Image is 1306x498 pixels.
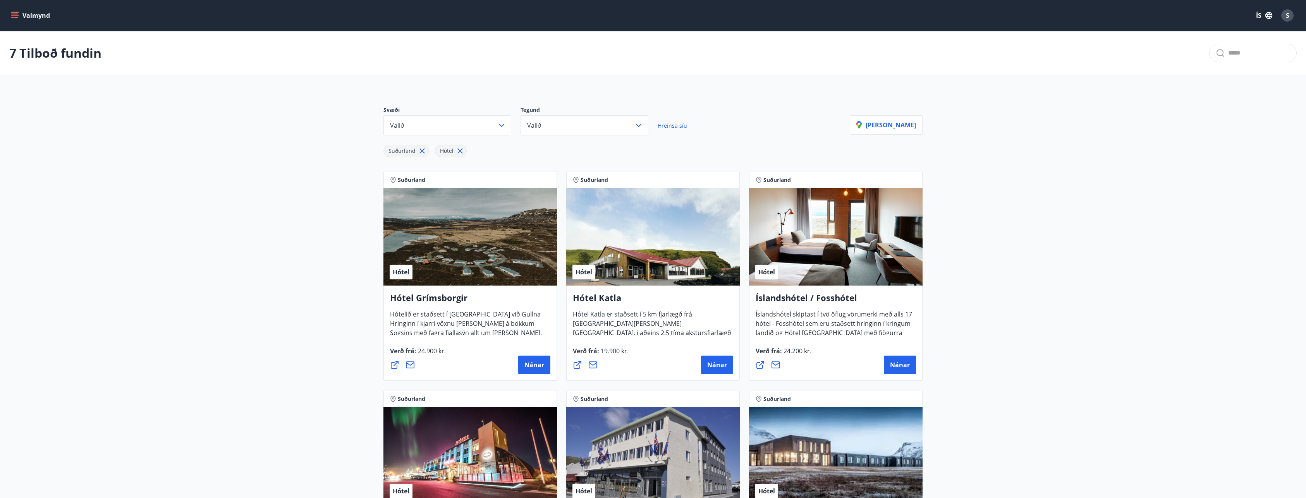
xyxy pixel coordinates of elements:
[758,268,775,276] span: Hótel
[388,147,416,154] span: Suðurland
[9,9,53,22] button: menu
[707,361,727,369] span: Nánar
[758,487,775,495] span: Hótel
[658,122,687,129] span: Hreinsa síu
[884,356,916,374] button: Nánar
[573,292,733,310] h4: Hótel Katla
[390,310,542,362] span: Hótelið er staðsett í [GEOGRAPHIC_DATA] við Gullna Hringinn í kjarri vöxnu [PERSON_NAME] á bökkum...
[416,347,446,355] span: 24.900 kr.
[763,395,791,403] span: Suðurland
[573,347,629,361] span: Verð frá :
[756,292,916,310] h4: Íslandshótel / Fosshótel
[390,347,446,361] span: Verð frá :
[1252,9,1277,22] button: ÍS
[573,310,731,353] span: Hótel Katla er staðsett í 5 km fjarlægð frá [GEOGRAPHIC_DATA][PERSON_NAME][GEOGRAPHIC_DATA], í að...
[9,44,101,62] p: 7 Tilboð fundin
[581,395,608,403] span: Suðurland
[1286,11,1289,20] span: S
[701,356,733,374] button: Nánar
[756,347,811,361] span: Verð frá :
[398,395,425,403] span: Suðurland
[756,310,912,353] span: Íslandshótel skiptast í tvö öflug vörumerki með alls 17 hótel - Fosshótel sem eru staðsett hringi...
[435,145,467,157] div: Hótel
[518,356,550,374] button: Nánar
[383,115,511,135] button: Valið
[393,487,409,495] span: Hótel
[527,121,541,130] span: Valið
[521,106,658,115] p: Tegund
[581,176,608,184] span: Suðurland
[390,121,404,130] span: Valið
[1278,6,1297,25] button: S
[850,115,923,135] button: [PERSON_NAME]
[390,292,550,310] h4: Hótel Grímsborgir
[576,268,592,276] span: Hótel
[890,361,910,369] span: Nánar
[782,347,811,355] span: 24.200 kr.
[576,487,592,495] span: Hótel
[856,121,916,129] p: [PERSON_NAME]
[398,176,425,184] span: Suðurland
[383,106,521,115] p: Svæði
[524,361,544,369] span: Nánar
[383,145,429,157] div: Suðurland
[599,347,629,355] span: 19.900 kr.
[393,268,409,276] span: Hótel
[763,176,791,184] span: Suðurland
[440,147,454,154] span: Hótel
[521,115,648,135] button: Valið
